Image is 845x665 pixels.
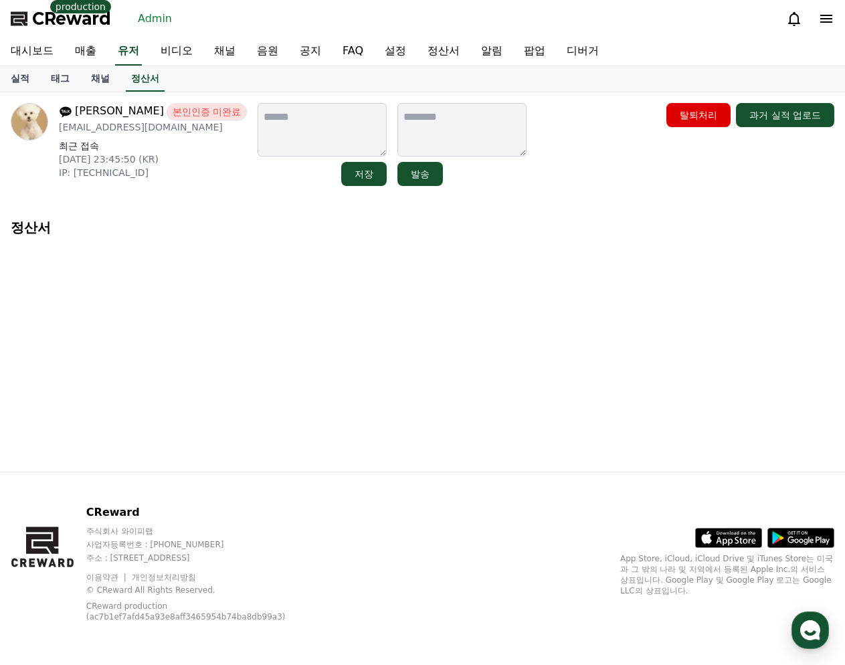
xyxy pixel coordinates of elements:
button: 발송 [397,162,443,186]
p: CReward production (ac7b1ef7afd45a93e8aff3465954b74ba8db99a3) [86,601,300,622]
span: CReward [32,8,111,29]
button: 과거 실적 업로드 [736,103,834,127]
a: Admin [132,8,177,29]
a: 설정 [374,37,417,66]
a: 알림 [470,37,513,66]
a: 채널 [203,37,246,66]
a: 정산서 [417,37,470,66]
a: 채널 [80,66,120,92]
a: 팝업 [513,37,556,66]
p: 사업자등록번호 : [PHONE_NUMBER] [86,539,321,550]
p: IP: [TECHNICAL_ID] [59,166,247,179]
a: 디버거 [556,37,609,66]
a: 개인정보처리방침 [132,573,196,582]
a: 유저 [115,37,142,66]
p: CReward [86,504,321,520]
img: profile image [11,103,48,140]
p: © CReward All Rights Reserved. [86,585,321,595]
a: FAQ [332,37,374,66]
p: 주소 : [STREET_ADDRESS] [86,553,321,563]
a: 비디오 [150,37,203,66]
p: [EMAIL_ADDRESS][DOMAIN_NAME] [59,120,247,134]
p: 최근 접속 [59,139,247,153]
a: 태그 [40,66,80,92]
span: 본인인증 미완료 [167,103,247,120]
button: 탈퇴처리 [666,103,731,127]
a: 음원 [246,37,289,66]
a: 정산서 [126,66,165,92]
a: CReward [11,8,111,29]
a: 이용약관 [86,573,128,582]
p: [DATE] 23:45:50 (KR) [59,153,247,166]
p: 정산서 [11,218,834,237]
button: 저장 [341,162,387,186]
a: 공지 [289,37,332,66]
span: [PERSON_NAME] [75,103,164,120]
p: 주식회사 와이피랩 [86,526,321,537]
p: App Store, iCloud, iCloud Drive 및 iTunes Store는 미국과 그 밖의 나라 및 지역에서 등록된 Apple Inc.의 서비스 상표입니다. Goo... [620,553,834,596]
a: 매출 [64,37,107,66]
